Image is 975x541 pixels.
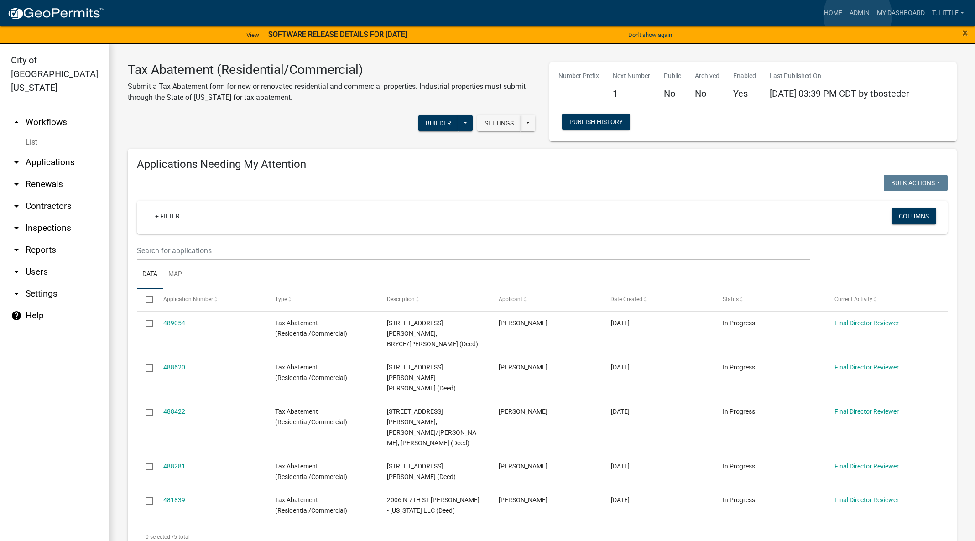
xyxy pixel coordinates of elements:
[128,62,536,78] h3: Tax Abatement (Residential/Commercial)
[611,319,630,327] span: 10/07/2025
[602,289,714,311] datatable-header-cell: Date Created
[387,496,480,514] span: 2006 N 7TH ST D R HORTON - IOWA LLC (Deed)
[884,175,948,191] button: Bulk Actions
[834,463,899,470] a: Final Director Reviewer
[243,27,263,42] a: View
[723,496,755,504] span: In Progress
[163,408,185,415] a: 488422
[733,88,756,99] h5: Yes
[499,296,522,302] span: Applicant
[163,260,188,289] a: Map
[873,5,928,22] a: My Dashboard
[490,289,602,311] datatable-header-cell: Applicant
[723,408,755,415] span: In Progress
[275,319,347,337] span: Tax Abatement (Residential/Commercial)
[611,496,630,504] span: 09/22/2025
[148,208,187,224] a: + Filter
[387,319,478,348] span: 1601 E GIRARD AVE SUNDERMAN, BRYCE/MORGAN (Deed)
[562,119,630,126] wm-modal-confirm: Workflow Publish History
[387,408,476,446] span: 401 N 19TH ST DAVIS PHILLIPS, SHIRLEY/PHILLIPS, DAN JOHN (Deed)
[499,463,547,470] span: bryce anderson
[770,71,909,81] p: Last Published On
[275,408,347,426] span: Tax Abatement (Residential/Commercial)
[562,114,630,130] button: Publish History
[163,364,185,371] a: 488620
[268,30,407,39] strong: SOFTWARE RELEASE DETAILS FOR [DATE]
[611,408,630,415] span: 10/06/2025
[418,115,459,131] button: Builder
[163,496,185,504] a: 481839
[928,5,968,22] a: T. Little
[11,117,22,128] i: arrow_drop_up
[664,71,681,81] p: Public
[558,71,599,81] p: Number Prefix
[613,71,650,81] p: Next Number
[11,266,22,277] i: arrow_drop_down
[826,289,938,311] datatable-header-cell: Current Activity
[834,364,899,371] a: Final Director Reviewer
[611,296,643,302] span: Date Created
[499,364,547,371] span: Kylie Dittmer
[154,289,266,311] datatable-header-cell: Application Number
[11,157,22,168] i: arrow_drop_down
[477,115,521,131] button: Settings
[834,408,899,415] a: Final Director Reviewer
[770,88,909,99] span: [DATE] 03:39 PM CDT by tbosteder
[163,296,213,302] span: Application Number
[820,5,846,22] a: Home
[834,296,872,302] span: Current Activity
[611,463,630,470] span: 10/06/2025
[275,463,347,480] span: Tax Abatement (Residential/Commercial)
[137,289,154,311] datatable-header-cell: Select
[266,289,378,311] datatable-header-cell: Type
[275,296,287,302] span: Type
[137,260,163,289] a: Data
[499,496,547,504] span: Ashley Threlkeld
[137,158,948,171] h4: Applications Needing My Attention
[387,296,415,302] span: Description
[128,81,536,103] p: Submit a Tax Abatement form for new or renovated residential and commercial properties. Industria...
[499,408,547,415] span: Shirley Ann Phillips
[834,319,899,327] a: Final Director Reviewer
[146,534,174,540] span: 0 selected /
[714,289,826,311] datatable-header-cell: Status
[163,463,185,470] a: 488281
[846,5,873,22] a: Admin
[723,463,755,470] span: In Progress
[733,71,756,81] p: Enabled
[387,463,456,480] span: 403 N 19TH ST ANDERSON, BRYCE (Deed)
[387,364,456,392] span: 1509 E GIRARD AVE DITTMER, KYLIE ELIZABETH (Deed)
[625,27,676,42] button: Don't show again
[695,71,720,81] p: Archived
[275,496,347,514] span: Tax Abatement (Residential/Commercial)
[378,289,490,311] datatable-header-cell: Description
[723,296,739,302] span: Status
[11,288,22,299] i: arrow_drop_down
[499,319,547,327] span: Bryce Sunderman
[613,88,650,99] h5: 1
[664,88,681,99] h5: No
[723,364,755,371] span: In Progress
[11,310,22,321] i: help
[892,208,936,224] button: Columns
[11,244,22,255] i: arrow_drop_down
[163,319,185,327] a: 489054
[137,241,810,260] input: Search for applications
[611,364,630,371] span: 10/06/2025
[834,496,899,504] a: Final Director Reviewer
[695,88,720,99] h5: No
[962,26,968,39] span: ×
[11,223,22,234] i: arrow_drop_down
[962,27,968,38] button: Close
[723,319,755,327] span: In Progress
[275,364,347,381] span: Tax Abatement (Residential/Commercial)
[11,179,22,190] i: arrow_drop_down
[11,201,22,212] i: arrow_drop_down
